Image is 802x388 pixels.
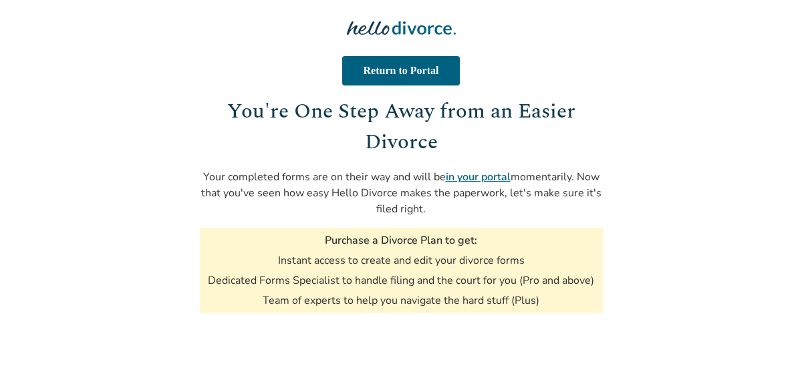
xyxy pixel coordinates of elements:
[278,253,525,268] li: Instant access to create and edit your divorce forms
[446,170,511,184] a: in your portal
[208,273,594,288] li: Dedicated Forms Specialist to handle filing and the court for you (Pro and above)
[338,56,464,85] a: Return to Portal
[325,233,477,248] h3: Purchase a Divorce Plan to get:
[200,96,603,158] h1: You're One Step Away from an Easier Divorce
[200,169,603,217] p: Your completed forms are on their way and will be momentarily. Now that you've seen how easy Hell...
[263,293,539,308] li: Team of experts to help you navigate the hard stuff (Plus)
